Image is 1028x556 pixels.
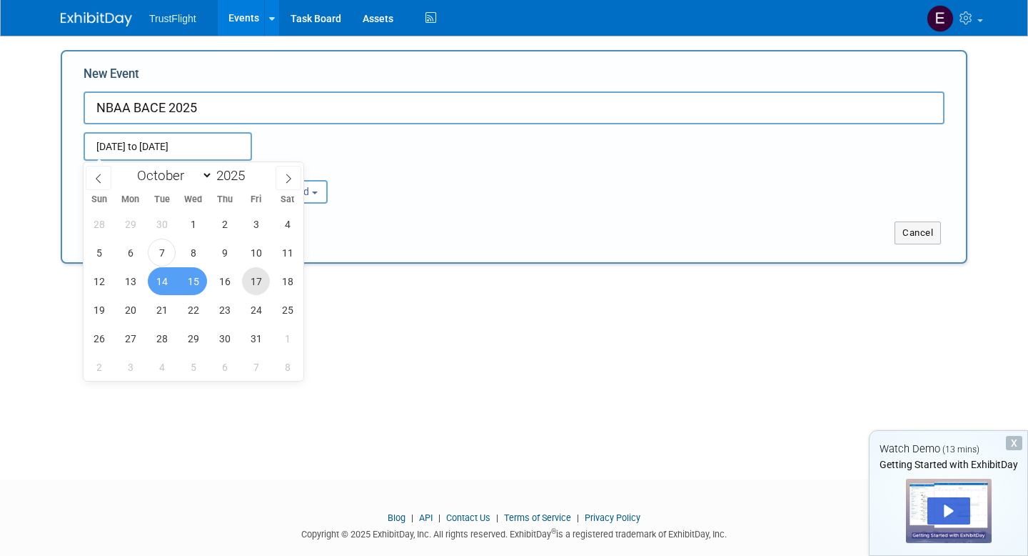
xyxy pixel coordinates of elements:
[116,267,144,295] span: October 13, 2025
[273,353,301,381] span: November 8, 2025
[870,457,1027,472] div: Getting Started with ExhibitDay
[116,324,144,352] span: October 27, 2025
[273,324,301,352] span: November 1, 2025
[211,210,238,238] span: October 2, 2025
[85,324,113,352] span: October 26, 2025
[272,195,303,204] span: Sat
[241,195,272,204] span: Fri
[573,512,583,523] span: |
[85,239,113,267] span: October 5, 2025
[116,296,144,324] span: October 20, 2025
[84,66,139,88] label: New Event
[585,512,640,523] a: Privacy Policy
[242,239,270,267] span: October 10, 2025
[148,267,176,295] span: October 14, 2025
[231,161,356,179] div: Participation:
[242,324,270,352] span: October 31, 2025
[242,267,270,295] span: October 17, 2025
[242,210,270,238] span: October 3, 2025
[273,239,301,267] span: October 11, 2025
[179,324,207,352] span: October 29, 2025
[84,91,944,124] input: Name of Trade Show / Conference
[211,267,238,295] span: October 16, 2025
[61,12,132,26] img: ExhibitDay
[179,210,207,238] span: October 1, 2025
[242,353,270,381] span: November 7, 2025
[85,353,113,381] span: November 2, 2025
[211,296,238,324] span: October 23, 2025
[148,324,176,352] span: October 28, 2025
[870,442,1027,457] div: Watch Demo
[149,13,196,24] span: TrustFlight
[211,324,238,352] span: October 30, 2025
[116,210,144,238] span: September 29, 2025
[148,296,176,324] span: October 21, 2025
[179,296,207,324] span: October 22, 2025
[895,222,941,244] button: Cancel
[85,210,113,238] span: September 28, 2025
[131,167,213,184] select: Month
[211,353,238,381] span: November 6, 2025
[1006,436,1022,450] div: Dismiss
[213,167,256,184] input: Year
[179,267,207,295] span: October 15, 2025
[179,353,207,381] span: November 5, 2025
[273,210,301,238] span: October 4, 2025
[419,512,433,523] a: API
[179,239,207,267] span: October 8, 2025
[435,512,444,523] span: |
[178,195,209,204] span: Wed
[85,296,113,324] span: October 19, 2025
[408,512,417,523] span: |
[942,445,979,455] span: (13 mins)
[504,512,571,523] a: Terms of Service
[84,161,209,179] div: Attendance / Format:
[116,353,144,381] span: November 3, 2025
[148,239,176,267] span: October 7, 2025
[115,195,146,204] span: Mon
[242,296,270,324] span: October 24, 2025
[927,497,970,525] div: Play
[84,132,252,161] input: Start Date - End Date
[551,527,556,535] sup: ®
[209,195,241,204] span: Thu
[211,239,238,267] span: October 9, 2025
[446,512,490,523] a: Contact Us
[927,5,954,32] img: Emma Ryan
[388,512,405,523] a: Blog
[148,353,176,381] span: November 4, 2025
[273,296,301,324] span: October 25, 2025
[273,267,301,295] span: October 18, 2025
[84,195,115,204] span: Sun
[85,267,113,295] span: October 12, 2025
[146,195,178,204] span: Tue
[493,512,502,523] span: |
[116,239,144,267] span: October 6, 2025
[148,210,176,238] span: September 30, 2025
